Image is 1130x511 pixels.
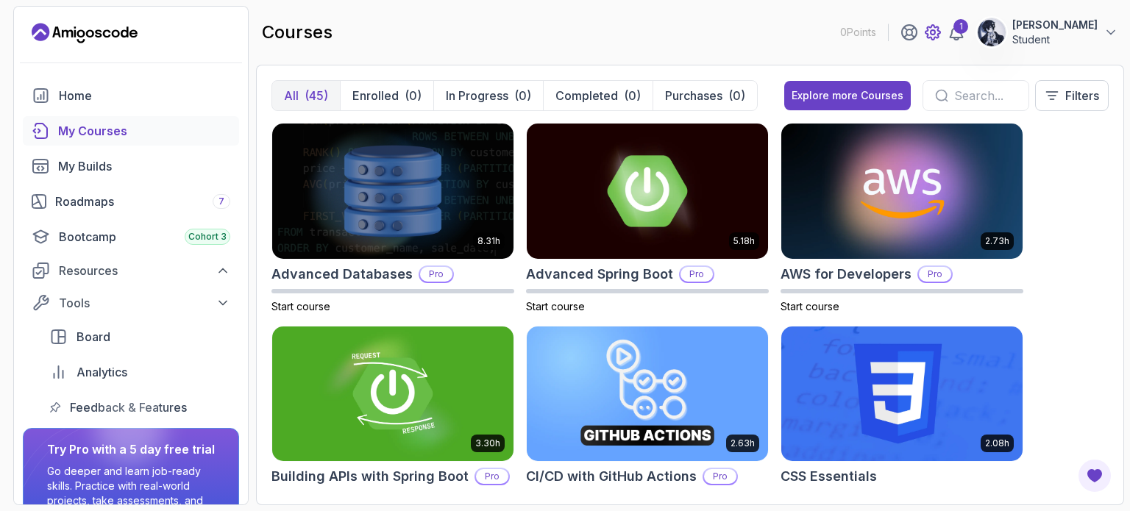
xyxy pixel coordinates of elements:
[527,326,768,462] img: CI/CD with GitHub Actions card
[23,257,239,284] button: Resources
[272,326,514,462] img: Building APIs with Spring Boot card
[59,228,230,246] div: Bootcamp
[514,87,531,104] div: (0)
[59,87,230,104] div: Home
[262,21,333,44] h2: courses
[985,437,1009,449] p: 2.08h
[781,300,839,312] span: Start course
[23,81,239,110] a: home
[188,231,227,243] span: Cohort 3
[954,87,1017,104] input: Search...
[731,437,755,449] p: 2.63h
[1065,87,1099,104] p: Filters
[653,81,757,110] button: Purchases(0)
[433,81,543,110] button: In Progress(0)
[781,264,912,285] h2: AWS for Developers
[23,222,239,251] a: bootcamp
[272,124,514,259] img: Advanced Databases card
[23,187,239,216] a: roadmaps
[665,87,722,104] p: Purchases
[784,81,911,110] button: Explore more Courses
[352,87,399,104] p: Enrolled
[271,264,413,285] h2: Advanced Databases
[40,322,239,351] a: board
[781,124,1023,259] img: AWS for Developers card
[526,264,673,285] h2: Advanced Spring Boot
[728,87,745,104] div: (0)
[526,466,697,487] h2: CI/CD with GitHub Actions
[733,235,755,247] p: 5.18h
[271,466,469,487] h2: Building APIs with Spring Boot
[59,294,230,312] div: Tools
[781,466,877,487] h2: CSS Essentials
[70,399,187,416] span: Feedback & Features
[840,25,876,40] p: 0 Points
[526,300,585,312] span: Start course
[475,437,500,449] p: 3.30h
[405,87,422,104] div: (0)
[59,262,230,279] div: Resources
[58,122,230,140] div: My Courses
[792,88,903,103] div: Explore more Courses
[527,124,768,259] img: Advanced Spring Boot card
[477,235,500,247] p: 8.31h
[919,267,951,282] p: Pro
[1012,18,1098,32] p: [PERSON_NAME]
[977,18,1118,47] button: user profile image[PERSON_NAME]Student
[77,328,110,346] span: Board
[624,87,641,104] div: (0)
[476,469,508,484] p: Pro
[55,193,230,210] div: Roadmaps
[40,393,239,422] a: feedback
[978,18,1006,46] img: user profile image
[23,290,239,316] button: Tools
[284,87,299,104] p: All
[58,157,230,175] div: My Builds
[218,196,224,207] span: 7
[446,87,508,104] p: In Progress
[23,116,239,146] a: courses
[953,19,968,34] div: 1
[985,235,1009,247] p: 2.73h
[77,363,127,381] span: Analytics
[1012,32,1098,47] p: Student
[1077,458,1112,493] button: Open Feedback Button
[1035,80,1109,111] button: Filters
[420,267,452,282] p: Pro
[272,81,340,110] button: All(45)
[948,24,965,41] a: 1
[340,81,433,110] button: Enrolled(0)
[40,357,239,387] a: analytics
[781,326,1023,462] img: CSS Essentials card
[32,21,138,45] a: Landing page
[305,87,328,104] div: (45)
[704,469,736,484] p: Pro
[555,87,618,104] p: Completed
[543,81,653,110] button: Completed(0)
[23,151,239,181] a: builds
[681,267,713,282] p: Pro
[271,300,330,312] span: Start course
